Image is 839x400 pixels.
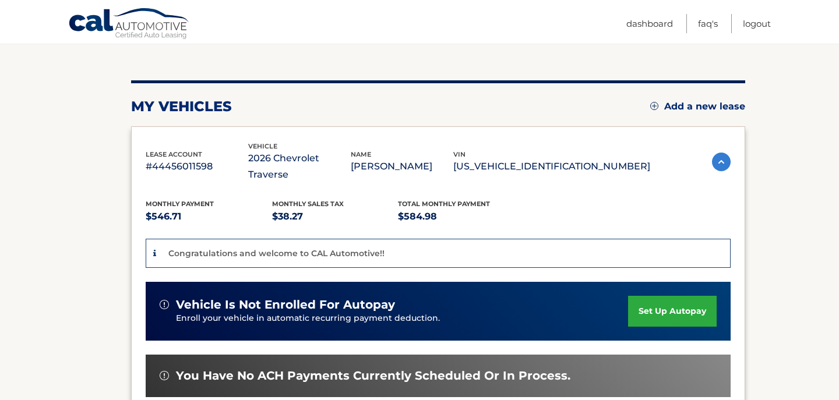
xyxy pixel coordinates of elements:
[453,150,466,158] span: vin
[650,102,658,110] img: add.svg
[626,14,673,33] a: Dashboard
[131,98,232,115] h2: my vehicles
[68,8,191,41] a: Cal Automotive
[650,101,745,112] a: Add a new lease
[176,369,570,383] span: You have no ACH payments currently scheduled or in process.
[160,300,169,309] img: alert-white.svg
[176,298,395,312] span: vehicle is not enrolled for autopay
[743,14,771,33] a: Logout
[628,296,717,327] a: set up autopay
[146,158,248,175] p: #44456011598
[698,14,718,33] a: FAQ's
[398,208,524,225] p: $584.98
[146,208,272,225] p: $546.71
[146,150,202,158] span: lease account
[146,200,214,208] span: Monthly Payment
[248,142,277,150] span: vehicle
[248,150,351,183] p: 2026 Chevrolet Traverse
[272,200,344,208] span: Monthly sales Tax
[168,248,385,259] p: Congratulations and welcome to CAL Automotive!!
[351,158,453,175] p: [PERSON_NAME]
[712,153,731,171] img: accordion-active.svg
[176,312,628,325] p: Enroll your vehicle in automatic recurring payment deduction.
[272,208,399,225] p: $38.27
[453,158,650,175] p: [US_VEHICLE_IDENTIFICATION_NUMBER]
[160,371,169,380] img: alert-white.svg
[398,200,490,208] span: Total Monthly Payment
[351,150,371,158] span: name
